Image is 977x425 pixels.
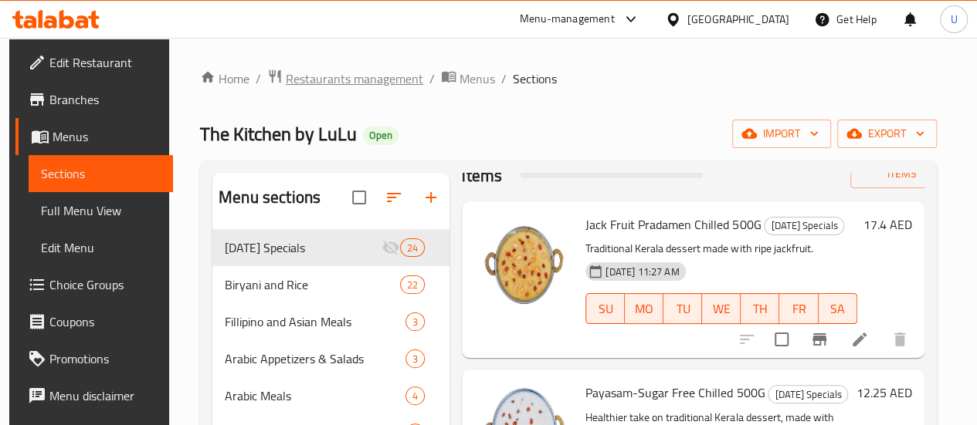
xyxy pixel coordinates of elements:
div: items [400,275,425,294]
span: Sections [41,164,160,183]
span: Sort sections [375,179,412,216]
button: WE [702,293,741,324]
div: Arabic Appetizers & Salads3 [212,340,449,377]
a: Menus [441,69,495,89]
span: Restaurants management [286,69,423,88]
span: Coupons [49,312,160,331]
span: Choice Groups [49,275,160,294]
a: Full Menu View [29,192,172,229]
a: Edit menu item [850,330,869,349]
div: Open [363,126,399,145]
span: 22 [401,278,424,292]
span: Menu disclaimer [49,386,160,405]
a: Home [200,69,249,88]
span: MO [631,298,657,320]
span: Edit Menu [41,238,160,257]
span: export [850,124,924,143]
span: 3 [406,352,424,366]
svg: Inactive section [382,238,400,257]
span: Arabic Appetizers & Salads [225,349,405,368]
span: [DATE] 11:27 AM [599,265,685,279]
a: Edit Menu [29,229,172,266]
button: Branch-specific-item [801,321,838,358]
li: / [501,69,507,88]
h2: Menu items [462,141,502,187]
button: FR [779,293,818,324]
div: Biryani and Rice22 [212,266,449,303]
button: import [732,120,831,148]
h6: 12.25 AED [857,382,912,403]
span: [DATE] Specials [765,217,843,234]
span: Payasam-Sugar Free Chilled 500G [585,381,765,404]
div: items [400,238,425,257]
span: U [950,11,957,28]
nav: breadcrumb [200,69,937,89]
p: Traditional Kerala dessert made with ripe jackfruit. [585,239,857,258]
span: TU [670,298,696,320]
h2: Menu sections [219,186,321,209]
span: Promotions [49,349,160,368]
span: Sections [513,69,557,88]
button: SA [819,293,857,324]
a: Restaurants management [267,69,423,89]
a: Menus [15,118,172,155]
div: Arabic Meals4 [212,377,449,414]
a: Choice Groups [15,266,172,303]
span: [DATE] Specials [225,238,382,257]
span: Select all sections [343,181,375,214]
span: Menus [460,69,495,88]
span: Branches [49,90,160,109]
a: Edit Restaurant [15,44,172,81]
a: Promotions [15,340,172,377]
span: Full Menu View [41,201,160,220]
span: 4 [406,389,424,403]
h6: 17.4 AED [863,214,912,235]
div: items [405,349,425,368]
span: [DATE] Specials [768,386,847,403]
div: items [405,386,425,405]
li: / [429,69,435,88]
span: Biryani and Rice [225,275,400,294]
a: Sections [29,155,172,192]
button: TU [663,293,702,324]
button: SU [585,293,625,324]
span: Open [363,129,399,142]
span: 24 [401,241,424,255]
span: 3 [406,315,424,329]
div: items [405,312,425,331]
div: Onam Specials [768,385,848,403]
a: Menu disclaimer [15,377,172,414]
span: SA [825,298,851,320]
span: The Kitchen by LuLu [200,116,357,151]
span: Select to update [765,323,798,356]
span: FR [785,298,812,320]
button: MO [625,293,663,324]
div: [GEOGRAPHIC_DATA] [687,11,789,28]
span: Arabic Meals [225,386,405,405]
div: Fillipino and Asian Meals3 [212,303,449,340]
button: delete [881,321,918,358]
span: Edit Restaurant [49,53,160,72]
div: Onam Specials [225,238,382,257]
a: Branches [15,81,172,118]
span: Jack Fruit Pradamen Chilled 500G [585,213,761,236]
div: Menu-management [520,10,615,29]
button: TH [741,293,779,324]
span: Menus [53,127,160,146]
button: export [837,120,937,148]
button: Add section [412,179,449,216]
img: Jack Fruit Pradamen Chilled 500G [474,214,573,312]
div: Onam Specials [764,217,844,235]
div: [DATE] Specials24 [212,229,449,266]
span: import [745,124,819,143]
span: WE [708,298,734,320]
li: / [256,69,261,88]
a: Coupons [15,303,172,340]
span: TH [747,298,773,320]
span: Fillipino and Asian Meals [225,312,405,331]
span: SU [592,298,619,320]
